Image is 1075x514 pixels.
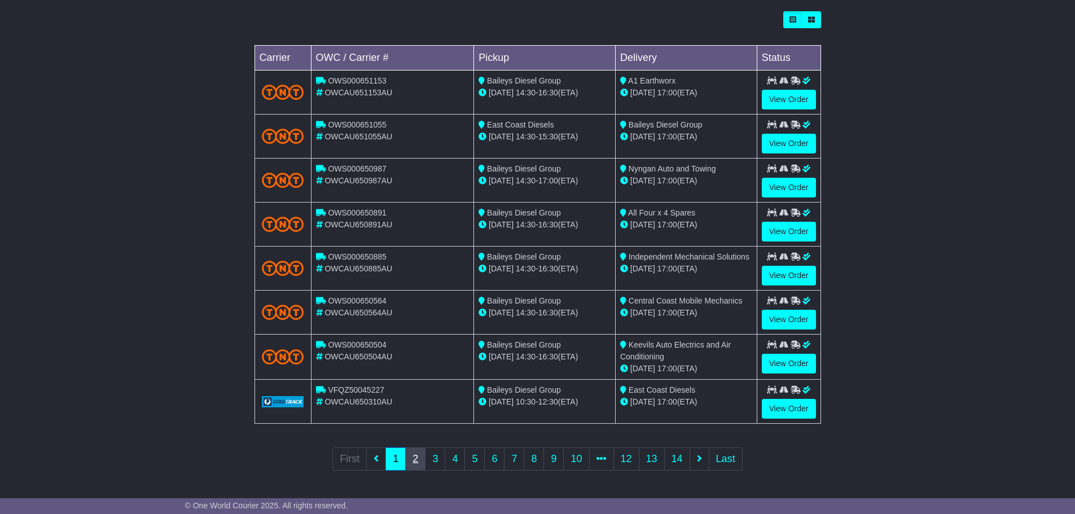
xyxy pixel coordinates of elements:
div: - (ETA) [479,219,611,231]
a: 3 [425,447,445,471]
a: Last [709,447,743,471]
span: 17:00 [657,264,677,273]
span: [DATE] [489,220,514,229]
span: 14:30 [516,220,536,229]
a: View Order [762,354,816,374]
span: [DATE] [489,88,514,97]
a: View Order [762,134,816,153]
span: OWCAU650885AU [324,264,392,273]
span: [DATE] [630,308,655,317]
span: OWCAU650564AU [324,308,392,317]
a: View Order [762,310,816,330]
span: 14:30 [516,308,536,317]
span: 16:30 [538,308,558,317]
div: - (ETA) [479,87,611,99]
span: Baileys Diesel Group [629,120,703,129]
div: (ETA) [620,219,752,231]
div: - (ETA) [479,263,611,275]
a: 10 [563,447,589,471]
div: - (ETA) [479,307,611,319]
span: [DATE] [630,364,655,373]
a: 2 [405,447,425,471]
td: Carrier [255,46,311,71]
span: 16:30 [538,352,558,361]
img: TNT_Domestic.png [262,173,304,188]
span: OWCAU650987AU [324,176,392,185]
span: 14:30 [516,88,536,97]
span: 10:30 [516,397,536,406]
span: [DATE] [489,132,514,141]
span: East Coast Diesels [487,120,554,129]
span: OWS000650885 [328,252,387,261]
span: 16:30 [538,220,558,229]
span: Baileys Diesel Group [487,164,561,173]
div: (ETA) [620,87,752,99]
span: 14:30 [516,352,536,361]
span: [DATE] [489,352,514,361]
span: 17:00 [657,176,677,185]
span: © One World Courier 2025. All rights reserved. [185,501,348,510]
a: View Order [762,266,816,285]
div: (ETA) [620,396,752,408]
span: [DATE] [630,264,655,273]
span: Baileys Diesel Group [487,340,561,349]
img: TNT_Domestic.png [262,349,304,364]
span: [DATE] [489,264,514,273]
span: A1 Earthworx [628,76,675,85]
td: Status [757,46,820,71]
span: 16:30 [538,88,558,97]
span: 14:30 [516,264,536,273]
a: 9 [543,447,564,471]
span: OWCAU650891AU [324,220,392,229]
span: Baileys Diesel Group [487,76,561,85]
td: OWC / Carrier # [311,46,474,71]
span: Baileys Diesel Group [487,296,561,305]
img: TNT_Domestic.png [262,129,304,144]
span: Baileys Diesel Group [487,252,561,261]
a: 1 [385,447,406,471]
span: All Four x 4 Spares [628,208,695,217]
div: (ETA) [620,363,752,375]
a: 7 [504,447,524,471]
div: (ETA) [620,263,752,275]
img: TNT_Domestic.png [262,85,304,100]
a: 6 [484,447,504,471]
td: Pickup [474,46,616,71]
a: 8 [524,447,544,471]
span: Nyngan Auto and Towing [629,164,716,173]
span: [DATE] [630,220,655,229]
span: Central Coast Mobile Mechanics [629,296,743,305]
span: OWCAU651055AU [324,132,392,141]
span: 17:00 [657,308,677,317]
a: 13 [639,447,665,471]
span: OWCAU650504AU [324,352,392,361]
span: [DATE] [489,308,514,317]
span: 14:30 [516,176,536,185]
a: 14 [664,447,690,471]
span: 17:00 [657,364,677,373]
span: Independent Mechanical Solutions [629,252,749,261]
div: (ETA) [620,175,752,187]
a: 4 [445,447,465,471]
span: OWS000650564 [328,296,387,305]
div: - (ETA) [479,396,611,408]
a: View Order [762,178,816,197]
div: - (ETA) [479,175,611,187]
span: OWS000651055 [328,120,387,129]
a: View Order [762,222,816,241]
span: [DATE] [489,176,514,185]
span: VFQZ50045227 [328,385,384,394]
a: View Order [762,399,816,419]
div: - (ETA) [479,131,611,143]
img: TNT_Domestic.png [262,261,304,276]
span: Keevils Auto Electrics and Air Conditioning [620,340,731,361]
span: OWCAU651153AU [324,88,392,97]
span: 17:00 [657,132,677,141]
span: Baileys Diesel Group [487,208,561,217]
span: [DATE] [630,397,655,406]
span: OWS000651153 [328,76,387,85]
span: 16:30 [538,264,558,273]
a: 12 [613,447,639,471]
span: 17:00 [657,397,677,406]
span: Baileys Diesel Group [487,385,561,394]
